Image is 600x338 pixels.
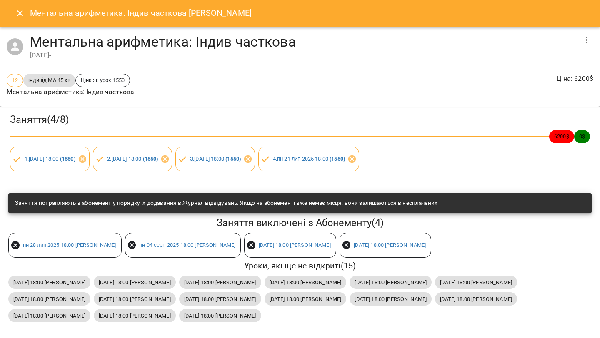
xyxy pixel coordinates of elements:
span: [DATE] 18:00 [PERSON_NAME] [179,295,261,303]
span: [DATE] 18:00 [PERSON_NAME] [435,295,517,303]
span: індивід МА 45 хв [23,76,75,84]
a: 1.[DATE] 18:00 (1550) [25,156,75,162]
h6: Уроки, які ще не відкриті ( 15 ) [8,259,592,272]
h4: Ментальна арифметика: Індив часткова [30,33,577,50]
div: 1.[DATE] 18:00 (1550) [10,147,90,171]
a: [DATE] 18:00 [PERSON_NAME] [354,242,426,248]
button: Close [10,3,30,23]
span: 12 [7,76,23,84]
span: [DATE] 18:00 [PERSON_NAME] [350,295,432,303]
a: 3.[DATE] 18:00 (1550) [190,156,241,162]
a: пн 04 серп 2025 18:00 [PERSON_NAME] [139,242,235,248]
div: 3.[DATE] 18:00 (1550) [175,147,255,171]
div: 2.[DATE] 18:00 (1550) [93,147,172,171]
a: 4.пн 21 лип 2025 18:00 (1550) [273,156,345,162]
a: пн 28 лип 2025 18:00 [PERSON_NAME] [23,242,116,248]
div: 4.пн 21 лип 2025 18:00 (1550) [258,147,359,171]
b: ( 1550 ) [330,156,345,162]
span: [DATE] 18:00 [PERSON_NAME] [179,312,261,320]
span: [DATE] 18:00 [PERSON_NAME] [94,278,176,286]
b: ( 1550 ) [60,156,75,162]
span: [DATE] 18:00 [PERSON_NAME] [8,278,90,286]
h3: Заняття ( 4 / 8 ) [10,113,590,126]
p: Ментальна арифметика: Індив часткова [7,87,134,97]
span: 0 $ [574,132,590,140]
span: [DATE] 18:00 [PERSON_NAME] [94,295,176,303]
a: 2.[DATE] 18:00 (1550) [107,156,158,162]
span: [DATE] 18:00 [PERSON_NAME] [8,312,90,320]
span: [DATE] 18:00 [PERSON_NAME] [265,295,347,303]
span: [DATE] 18:00 [PERSON_NAME] [94,312,176,320]
p: Ціна : 6200 $ [557,74,593,84]
h5: Заняття виключені з Абонементу ( 4 ) [8,216,592,229]
span: [DATE] 18:00 [PERSON_NAME] [435,278,517,286]
a: [DATE] 18:00 [PERSON_NAME] [259,242,331,248]
b: ( 1550 ) [225,156,241,162]
div: [DATE] - [30,50,577,60]
span: [DATE] 18:00 [PERSON_NAME] [8,295,90,303]
span: 6200 $ [549,132,574,140]
span: [DATE] 18:00 [PERSON_NAME] [350,278,432,286]
span: Ціна за урок 1550 [76,76,130,84]
b: ( 1550 ) [143,156,158,162]
span: [DATE] 18:00 [PERSON_NAME] [179,278,261,286]
div: Заняття потрапляють в абонемент у порядку їх додавання в Журнал відвідувань. Якщо на абонементі в... [15,196,437,211]
span: [DATE] 18:00 [PERSON_NAME] [265,278,347,286]
h6: Ментальна арифметика: Індив часткова [PERSON_NAME] [30,7,252,20]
